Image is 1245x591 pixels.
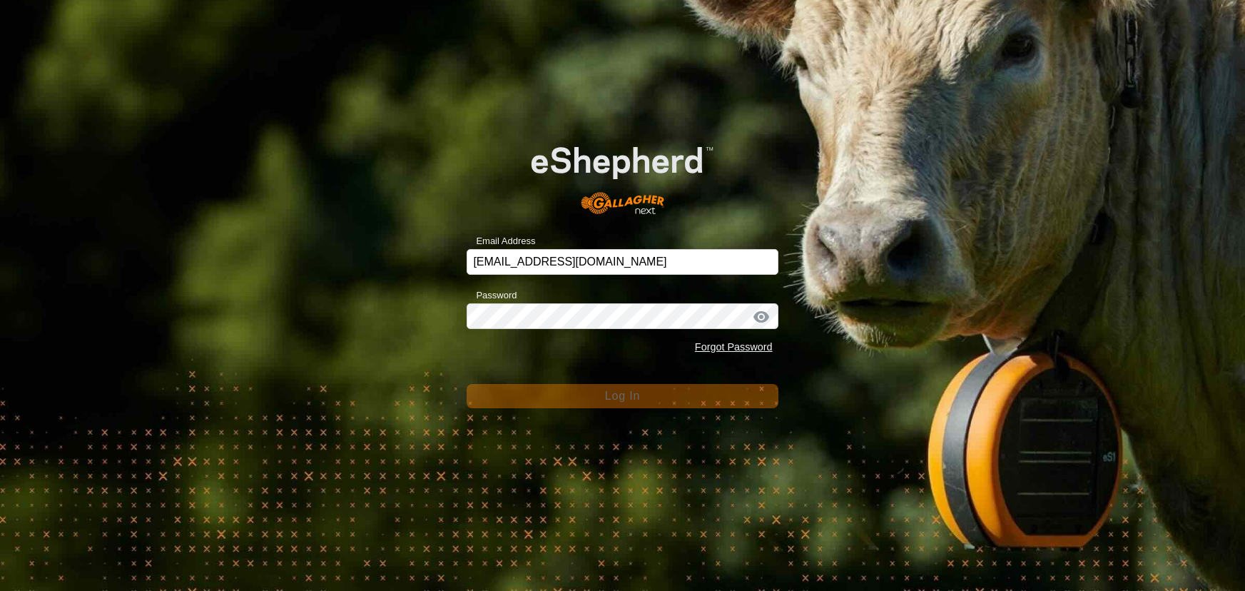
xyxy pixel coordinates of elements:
[467,249,778,275] input: Email Address
[467,384,778,408] button: Log In
[498,121,747,227] img: E-shepherd Logo
[467,288,517,303] label: Password
[605,390,640,402] span: Log In
[467,234,535,248] label: Email Address
[695,341,773,353] a: Forgot Password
